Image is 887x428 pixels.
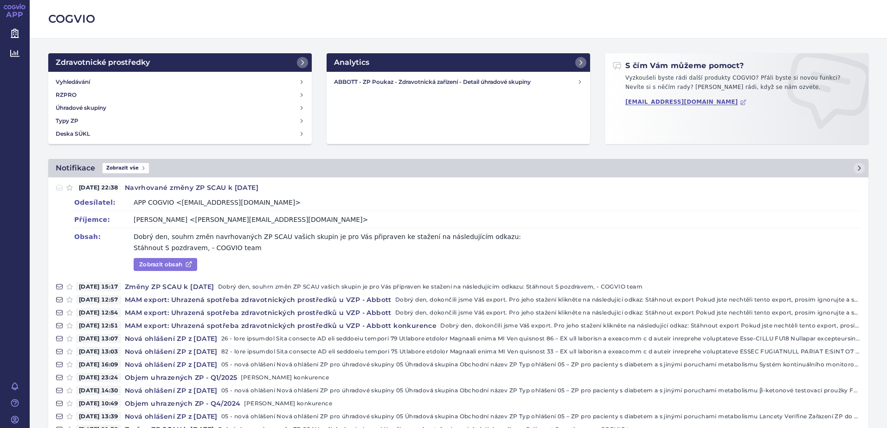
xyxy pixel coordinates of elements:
[121,282,218,291] h4: Změny ZP SCAU k [DATE]
[76,360,121,369] span: [DATE] 16:09
[56,163,95,174] h2: Notifikace
[74,197,134,208] dt: Odesílatel:
[76,295,121,304] span: [DATE] 12:57
[56,103,106,113] h4: Úhradové skupiny
[334,77,577,87] h4: ABBOTT - ZP Poukaz - Zdravotnická zařízení - Detail úhradové skupiny
[76,412,121,421] span: [DATE] 13:39
[76,399,121,408] span: [DATE] 10:49
[334,57,369,68] h2: Analytics
[52,76,308,88] a: Vyhledávání
[76,321,121,330] span: [DATE] 12:51
[121,321,440,330] h4: MAM export: Uhrazená spotřeba zdravotnických prostředků u VZP - Abbott konkurence
[121,183,262,192] h4: Navrhované změny ZP SCAU k [DATE]
[134,231,549,253] p: Dobrý den, souhrn změn navrhovaných ZP SCAU vašich skupin je pro Vás připraven ke stažení na násl...
[52,127,308,140] a: Deska SÚKL
[134,197,301,208] div: APP COGVIO <[EMAIL_ADDRESS][DOMAIN_NAME]>
[121,347,221,356] h4: Nová ohlášení ZP z [DATE]
[48,53,312,72] a: Zdravotnické prostředky
[327,53,590,72] a: Analytics
[56,57,150,68] h2: Zdravotnické prostředky
[76,386,121,395] span: [DATE] 14:30
[625,99,746,106] a: [EMAIL_ADDRESS][DOMAIN_NAME]
[121,386,221,395] h4: Nová ohlášení ZP z [DATE]
[221,334,861,343] p: 26 - lore ipsumdol Sita consecte AD eli seddoeiu tempori 79 Utlabore etdolor Magnaali enima MI Ve...
[221,347,861,356] p: 82 - lore ipsumdol Sita consecte AD eli seddoeiu tempori 75 Utlabore etdolor Magnaali enima MI Ve...
[244,399,861,408] p: [PERSON_NAME] konkurence
[76,334,121,343] span: [DATE] 13:07
[612,61,744,71] h2: S čím Vám můžeme pomoct?
[48,159,868,177] a: NotifikaceZobrazit vše
[330,76,586,88] a: ABBOTT - ZP Poukaz - Zdravotnická zařízení - Detail úhradové skupiny
[103,163,149,173] span: Zobrazit vše
[121,334,221,343] h4: Nová ohlášení ZP z [DATE]
[440,321,861,330] p: Dobrý den, dokončili jsme Váš export. Pro jeho stažení klikněte na následující odkaz: Stáhnout ex...
[52,88,308,101] a: RZPRO
[241,373,861,382] p: [PERSON_NAME] konkurence
[56,129,90,138] h4: Deska SÚKL
[56,116,78,126] h4: Typy ZP
[121,360,221,369] h4: Nová ohlášení ZP z [DATE]
[48,11,868,27] h2: COGVIO
[76,308,121,317] span: [DATE] 12:54
[221,386,861,395] p: 05 - nová ohlášení Nová ohlášení ZP pro úhradové skupiny 05 Úhradová skupina Obchodní název ZP Ty...
[121,308,395,317] h4: MAM export: Uhrazená spotřeba zdravotnických prostředků u VZP - Abbott
[52,101,308,114] a: Úhradové skupiny
[76,183,121,192] span: [DATE] 22:38
[221,412,861,421] p: 05 - nová ohlášení Nová ohlášení ZP pro úhradové skupiny 05 Úhradová skupina Obchodní název ZP Ty...
[76,282,121,291] span: [DATE] 15:17
[56,90,77,100] h4: RZPRO
[395,308,861,317] p: Dobrý den, dokončili jsme Váš export. Pro jeho stažení klikněte na následující odkaz: Stáhnout ex...
[74,214,134,225] dt: Příjemce:
[134,214,368,225] div: [PERSON_NAME] <[PERSON_NAME][EMAIL_ADDRESS][DOMAIN_NAME]>
[134,258,197,271] a: Zobrazit obsah
[56,77,90,87] h4: Vyhledávání
[52,114,308,127] a: Typy ZP
[612,74,861,95] p: Vyzkoušeli byste rádi další produkty COGVIO? Přáli byste si novou funkci? Nevíte si s něčím rady?...
[74,231,134,242] dt: Obsah:
[395,295,861,304] p: Dobrý den, dokončili jsme Váš export. Pro jeho stažení klikněte na následující odkaz: Stáhnout ex...
[121,412,221,421] h4: Nová ohlášení ZP z [DATE]
[121,373,241,382] h4: Objem uhrazených ZP - Q1/2025
[221,360,861,369] p: 05 - nová ohlášení Nová ohlášení ZP pro úhradové skupiny 05 Úhradová skupina Obchodní název ZP Ty...
[121,399,244,408] h4: Objem uhrazených ZP - Q4/2024
[121,295,395,304] h4: MAM export: Uhrazená spotřeba zdravotnických prostředků u VZP - Abbott
[76,373,121,382] span: [DATE] 23:24
[76,347,121,356] span: [DATE] 13:03
[218,282,861,291] p: Dobrý den, souhrn změn ZP SCAU vašich skupin je pro Vás připraven ke stažení na následujícím odka...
